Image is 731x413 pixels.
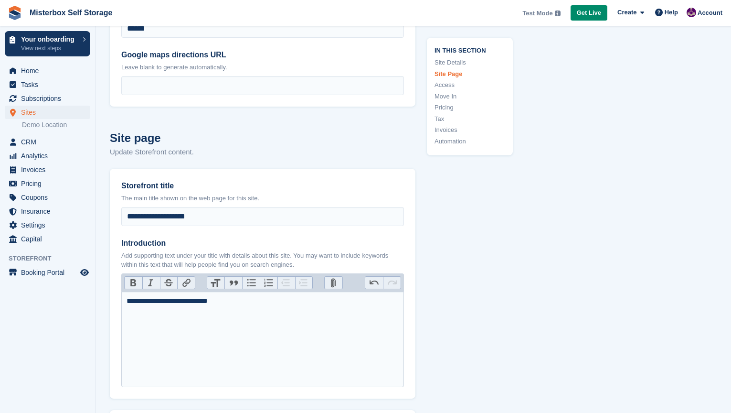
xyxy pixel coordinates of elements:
[110,147,415,158] p: Update Storefront content.
[21,44,78,53] p: View next steps
[121,180,404,192] label: Storefront title
[434,103,505,112] a: Pricing
[242,277,260,289] button: Bullets
[8,6,22,20] img: stora-icon-8386f47178a22dfd0bd8f6a31ec36ba5ce8667c1dd55bd0f319d3a0aa187defe.svg
[9,254,95,263] span: Storefront
[522,9,552,18] span: Test Mode
[5,135,90,149] a: menu
[21,78,78,91] span: Tasks
[5,266,90,279] a: menu
[21,106,78,119] span: Sites
[5,149,90,163] a: menu
[121,63,404,72] p: Leave blank to generate automatically.
[434,58,505,67] a: Site Details
[5,78,90,91] a: menu
[5,163,90,176] a: menu
[5,191,90,204] a: menu
[21,64,78,77] span: Home
[617,8,636,17] span: Create
[121,238,404,249] label: Introduction
[21,205,78,218] span: Insurance
[555,11,561,16] img: icon-info-grey-7440780725fd019a000dd9b08b2336e03edf1995a4989e88bcd33f0948082b44.svg
[5,232,90,246] a: menu
[5,218,90,232] a: menu
[160,277,178,289] button: Strikethrough
[125,277,142,289] button: Bold
[434,45,505,54] span: In this section
[177,277,195,289] button: Link
[5,64,90,77] a: menu
[687,8,696,17] img: Anna Žambůrková
[121,292,404,387] trix-editor: Introduction
[365,277,383,289] button: Undo
[21,163,78,176] span: Invoices
[325,277,342,289] button: Attach Files
[21,135,78,149] span: CRM
[224,277,242,289] button: Quote
[571,5,607,21] a: Get Live
[121,49,404,61] label: Google maps directions URL
[21,177,78,190] span: Pricing
[5,205,90,218] a: menu
[5,106,90,119] a: menu
[577,8,601,18] span: Get Live
[5,92,90,105] a: menu
[21,149,78,163] span: Analytics
[434,80,505,90] a: Access
[21,191,78,204] span: Coupons
[110,130,415,147] h2: Site page
[79,267,90,278] a: Preview store
[142,277,160,289] button: Italic
[21,266,78,279] span: Booking Portal
[295,277,313,289] button: Increase Level
[21,92,78,105] span: Subscriptions
[207,277,225,289] button: Heading
[21,232,78,246] span: Capital
[434,69,505,78] a: Site Page
[21,218,78,232] span: Settings
[5,31,90,56] a: Your onboarding View next steps
[277,277,295,289] button: Decrease Level
[434,125,505,135] a: Invoices
[26,5,116,21] a: Misterbox Self Storage
[121,194,404,203] p: The main title shown on the web page for this site.
[121,251,404,270] p: Add supporting text under your title with details about this site. You may want to include keywor...
[383,277,401,289] button: Redo
[22,120,90,130] a: Demo Location
[21,36,78,43] p: Your onboarding
[665,8,678,17] span: Help
[434,136,505,146] a: Automation
[5,177,90,190] a: menu
[260,277,277,289] button: Numbers
[434,114,505,123] a: Tax
[698,8,722,18] span: Account
[434,91,505,101] a: Move In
